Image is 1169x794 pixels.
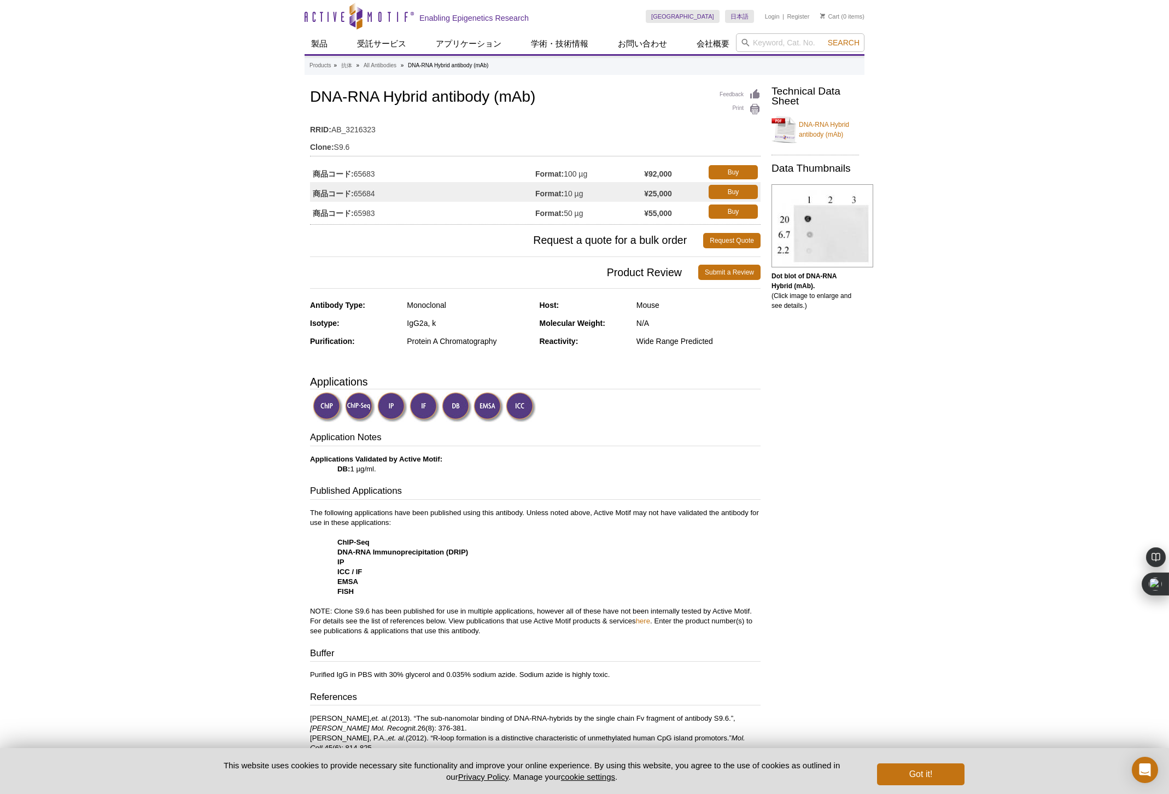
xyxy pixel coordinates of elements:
[429,33,508,54] a: アプリケーション
[698,265,761,280] a: Submit a Review
[310,162,535,182] td: 65683
[644,208,672,218] strong: ¥55,000
[310,182,535,202] td: 65684
[646,10,720,23] a: [GEOGRAPHIC_DATA]
[310,508,761,636] p: The following applications have been published using this antibody. Unless noted above, Active Mo...
[371,714,389,722] i: et. al.
[771,272,837,290] b: Dot blot of DNA-RNA Hybrid (mAb).
[364,61,396,71] a: All Antibodies
[709,185,758,199] a: Buy
[310,301,365,310] strong: Antibody Type:
[636,617,650,625] a: here
[310,118,761,136] td: AB_3216323
[310,319,340,328] strong: Isotype:
[313,169,354,179] strong: 商品コード:
[310,142,334,152] strong: Clone:
[309,61,331,71] a: Products
[442,392,472,422] img: Dot Blot Validated
[345,392,375,422] img: ChIP-Seq Validated
[644,169,672,179] strong: ¥92,000
[524,33,595,54] a: 学術・技術情報
[337,558,344,566] strong: IP
[407,300,531,310] div: Monoclonal
[771,184,873,267] img: DNA-RNA Hybrid (mAb) tested by dot blot analysis.
[305,33,334,54] a: 製品
[690,33,736,54] a: 会社概要
[540,337,578,346] strong: Reactivity:
[337,548,468,556] strong: DNA-RNA Immunoprecipitation (DRIP)
[820,10,864,23] li: (0 items)
[611,33,674,54] a: お問い合わせ
[310,136,761,153] td: S9.6
[310,265,698,280] span: Product Review
[535,202,644,221] td: 50 µg
[636,318,761,328] div: N/A
[540,319,605,328] strong: Molecular Weight:
[310,724,417,732] i: [PERSON_NAME] Mol. Recognit.
[506,392,536,422] img: Immunocytochemistry Validated
[474,392,504,422] img: Electrophoretic Mobility Shift Assay Validated
[736,33,864,52] input: Keyword, Cat. No.
[820,13,839,20] a: Cart
[709,205,758,219] a: Buy
[771,164,859,173] h2: Data Thumbnails
[644,189,672,198] strong: ¥25,000
[419,13,529,23] h2: Enabling Epigenetics Research
[356,62,360,68] li: »
[310,670,761,680] p: Purified IgG in PBS with 30% glycerol and 0.035% sodium azide. Sodium azide is highly toxic.
[771,271,859,311] p: (Click image to enlarge and see details.)
[310,691,761,706] h3: References
[310,455,442,463] b: Applications Validated by Active Motif:
[820,13,825,19] img: Your Cart
[377,392,407,422] img: Immunoprecipitation Validated
[725,10,754,23] a: 日本語
[535,162,644,182] td: 100 µg
[337,465,350,473] strong: DB:
[535,189,564,198] strong: Format:
[828,38,860,47] span: Search
[408,62,488,68] li: DNA-RNA Hybrid antibody (mAb)
[337,577,358,586] strong: EMSA
[877,763,965,785] button: Got it!
[310,647,761,662] h3: Buffer
[337,538,370,546] strong: ChIP-Seq
[709,165,758,179] a: Buy
[720,103,761,115] a: Print
[458,772,508,781] a: Privacy Policy
[334,62,337,68] li: »
[310,484,761,500] h3: Published Applications
[720,89,761,101] a: Feedback
[636,300,761,310] div: Mouse
[540,301,559,310] strong: Host:
[310,373,761,390] h3: Applications
[636,336,761,346] div: Wide Range Predicted
[337,568,362,576] strong: ICC / IF
[313,189,354,198] strong: 商品コード:
[401,62,404,68] li: »
[535,182,644,202] td: 10 µg
[410,392,440,422] img: Immunofluorescence Validated
[388,734,406,742] i: et. al.
[407,336,531,346] div: Protein A Chromatography
[310,202,535,221] td: 65983
[204,760,859,783] p: This website uses cookies to provide necessary site functionality and improve your online experie...
[337,587,354,595] strong: FISH
[310,454,761,474] p: 1 µg/ml.
[535,169,564,179] strong: Format:
[313,208,354,218] strong: 商品コード:
[561,772,615,781] button: cookie settings
[703,233,761,248] a: Request Quote
[341,61,352,71] a: 抗体
[313,392,343,422] img: ChIP Validated
[310,125,331,135] strong: RRID:
[310,89,761,107] h1: DNA-RNA Hybrid antibody (mAb)
[350,33,413,54] a: 受託サービス
[771,86,859,106] h2: Technical Data Sheet
[787,13,809,20] a: Register
[407,318,531,328] div: IgG2a, k
[310,233,703,248] span: Request a quote for a bulk order
[310,337,355,346] strong: Purification:
[825,38,863,48] button: Search
[310,431,761,446] h3: Application Notes
[1132,757,1158,783] div: Open Intercom Messenger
